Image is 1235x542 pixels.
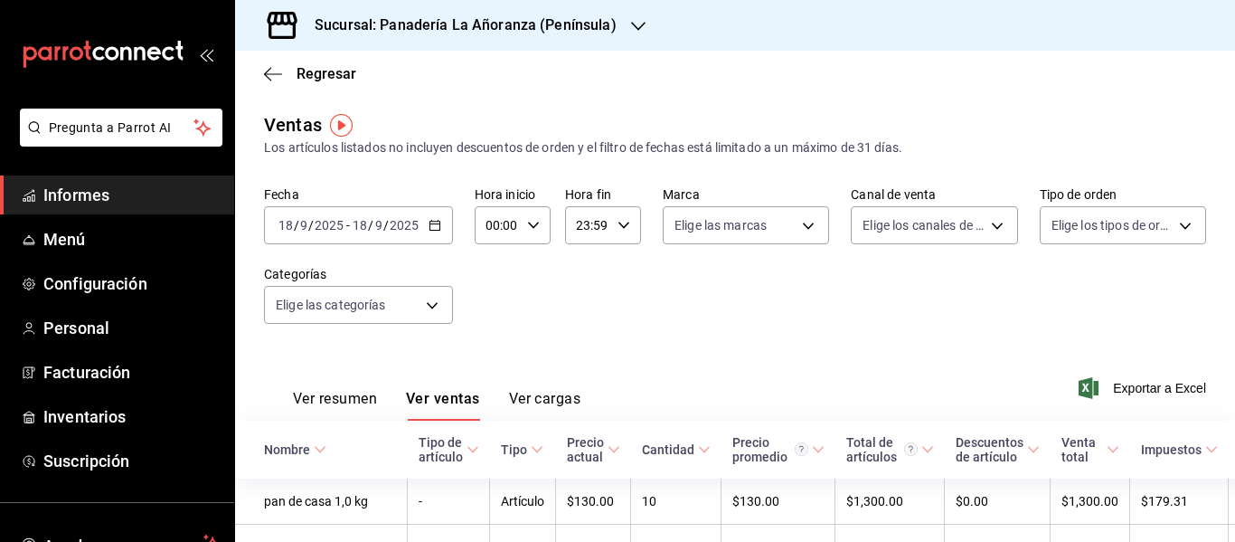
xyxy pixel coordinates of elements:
[308,218,314,233] font: /
[43,407,126,426] font: Inventarios
[642,442,694,457] font: Cantidad
[352,218,368,233] input: --
[43,452,129,471] font: Suscripción
[642,495,656,509] font: 10
[846,495,903,509] font: $1,300.00
[501,442,527,457] font: Tipo
[264,187,299,202] font: Fecha
[294,218,299,233] font: /
[293,389,580,421] div: pestañas de navegación
[1061,435,1119,464] span: Venta total
[674,218,767,233] font: Elige las marcas
[567,435,604,464] font: Precio actual
[276,298,386,312] font: Elige las categorías
[663,187,700,202] font: Marca
[314,218,344,233] input: ----
[1051,218,1182,233] font: Elige los tipos de orden
[264,140,902,155] font: Los artículos listados no incluyen descuentos de orden y el filtro de fechas está limitado a un m...
[795,442,808,456] svg: Precio promedio = Total artículos / cantidad
[406,390,480,407] font: Ver ventas
[293,390,377,407] font: Ver resumen
[956,435,1023,464] font: Descuentos de artículo
[264,267,326,281] font: Categorías
[419,435,463,464] font: Tipo de artículo
[846,435,897,464] font: Total de artículos
[315,16,617,33] font: Sucursal: Panadería La Añoranza (Península)
[567,495,614,509] font: $130.00
[264,495,368,509] font: pan de casa 1,0 kg
[565,187,611,202] font: Hora fin
[383,218,389,233] font: /
[732,435,787,464] font: Precio promedio
[475,187,535,202] font: Hora inicio
[346,218,350,233] font: -
[389,218,420,233] input: ----
[904,442,918,456] svg: El total de artículos considera cambios de precios en los artículos así como costos adicionales p...
[642,442,711,457] span: Cantidad
[1141,442,1202,457] font: Impuestos
[264,114,322,136] font: Ventas
[330,114,353,137] img: Tooltip marker
[419,495,422,509] font: -
[43,363,130,382] font: Facturación
[846,435,934,464] span: Total de artículos
[13,131,222,150] a: Pregunta a Parrot AI
[1141,442,1218,457] span: Impuestos
[956,435,1040,464] span: Descuentos de artículo
[297,65,356,82] font: Regresar
[368,218,373,233] font: /
[20,109,222,147] button: Pregunta a Parrot AI
[509,390,581,407] font: Ver cargas
[1040,187,1117,202] font: Tipo de orden
[278,218,294,233] input: --
[419,435,479,464] span: Tipo de artículo
[501,495,544,509] font: Artículo
[49,120,172,135] font: Pregunta a Parrot AI
[43,185,109,204] font: Informes
[264,442,326,457] span: Nombre
[43,274,147,293] font: Configuración
[567,435,620,464] span: Precio actual
[732,495,779,509] font: $130.00
[43,319,109,338] font: Personal
[199,47,213,62] button: abrir_cajón_menú
[264,65,356,82] button: Regresar
[1113,381,1206,395] font: Exportar a Excel
[299,218,308,233] input: --
[374,218,383,233] input: --
[956,495,988,509] font: $0.00
[863,218,1007,233] font: Elige los canales de venta
[43,230,86,249] font: Menú
[732,435,825,464] span: Precio promedio
[501,442,543,457] span: Tipo
[1061,495,1118,509] font: $1,300.00
[1141,495,1188,509] font: $179.31
[1061,435,1096,464] font: Venta total
[1082,377,1206,399] button: Exportar a Excel
[851,187,936,202] font: Canal de venta
[264,442,310,457] font: Nombre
